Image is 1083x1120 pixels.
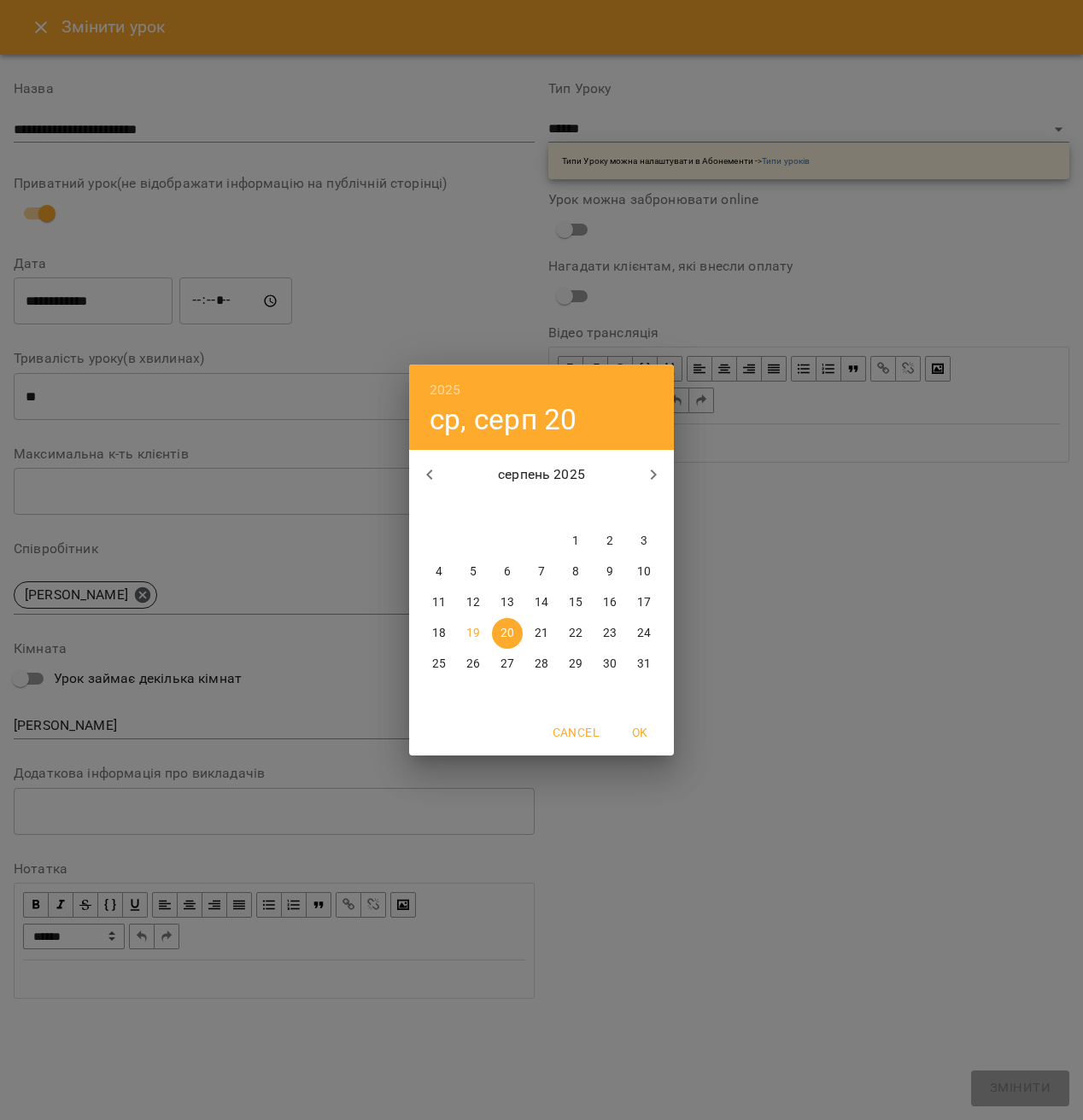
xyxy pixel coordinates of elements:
button: 17 [629,587,659,618]
p: 4 [436,563,442,580]
p: 16 [603,594,617,611]
p: 28 [535,656,548,673]
button: 29 [560,649,591,680]
button: 14 [526,587,557,618]
button: 6 [492,557,523,587]
p: 27 [501,656,514,673]
button: 18 [424,618,454,649]
p: 7 [538,563,545,580]
p: 10 [637,563,651,580]
button: 30 [594,649,625,680]
p: 15 [569,594,582,611]
p: 8 [572,563,579,580]
p: 23 [603,625,617,642]
button: 16 [594,587,625,618]
button: 10 [629,557,659,587]
p: 17 [637,594,651,611]
button: 25 [424,649,454,680]
button: 5 [458,557,489,587]
button: 8 [560,557,591,587]
button: 2025 [430,378,461,402]
p: 12 [466,594,480,611]
p: 5 [470,563,477,580]
button: 13 [492,587,523,618]
button: 27 [492,649,523,680]
button: 26 [458,649,489,680]
button: OK [612,717,667,748]
p: 22 [569,625,582,642]
p: 19 [466,625,480,642]
button: 20 [492,618,523,649]
button: 23 [594,618,625,649]
button: 7 [526,557,557,587]
button: 4 [424,557,454,587]
button: 12 [458,587,489,618]
p: 26 [466,656,480,673]
p: 2 [606,533,613,550]
button: 1 [560,526,591,557]
button: 22 [560,618,591,649]
button: Cancel [546,717,606,748]
p: 9 [606,563,613,580]
button: 19 [458,618,489,649]
span: нд [629,500,659,517]
span: вт [458,500,489,517]
span: чт [526,500,557,517]
button: 3 [629,526,659,557]
p: 11 [432,594,446,611]
p: 6 [504,563,511,580]
p: 20 [501,625,514,642]
p: 24 [637,625,651,642]
span: OK [619,722,660,743]
p: 13 [501,594,514,611]
button: 15 [560,587,591,618]
span: Cancel [553,722,599,743]
p: 25 [432,656,446,673]
button: 31 [629,649,659,680]
p: серпень 2025 [450,464,634,485]
p: 21 [535,625,548,642]
span: сб [594,500,625,517]
p: 3 [641,533,647,550]
button: 9 [594,557,625,587]
p: 31 [637,656,651,673]
p: 1 [572,533,579,550]
button: ср, серп 20 [430,402,577,437]
button: 24 [629,618,659,649]
p: 30 [603,656,617,673]
button: 2 [594,526,625,557]
button: 11 [424,587,454,618]
p: 18 [432,625,446,642]
button: 21 [526,618,557,649]
span: ср [492,500,523,517]
span: пт [560,500,591,517]
p: 14 [535,594,548,611]
p: 29 [569,656,582,673]
button: 28 [526,649,557,680]
span: пн [424,500,454,517]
